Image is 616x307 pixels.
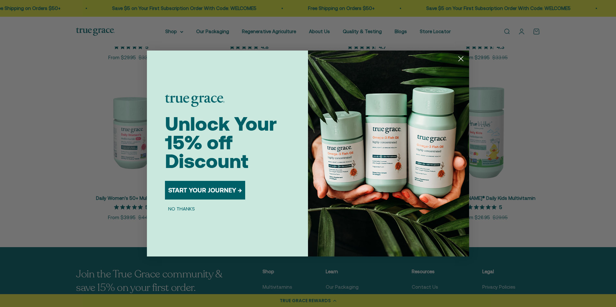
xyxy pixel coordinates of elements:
[165,181,245,200] button: START YOUR JOURNEY →
[165,95,225,107] img: logo placeholder
[455,53,467,64] button: Close dialog
[165,205,198,212] button: NO THANKS
[308,51,469,256] img: 098727d5-50f8-4f9b-9554-844bb8da1403.jpeg
[165,113,277,172] span: Unlock Your 15% off Discount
